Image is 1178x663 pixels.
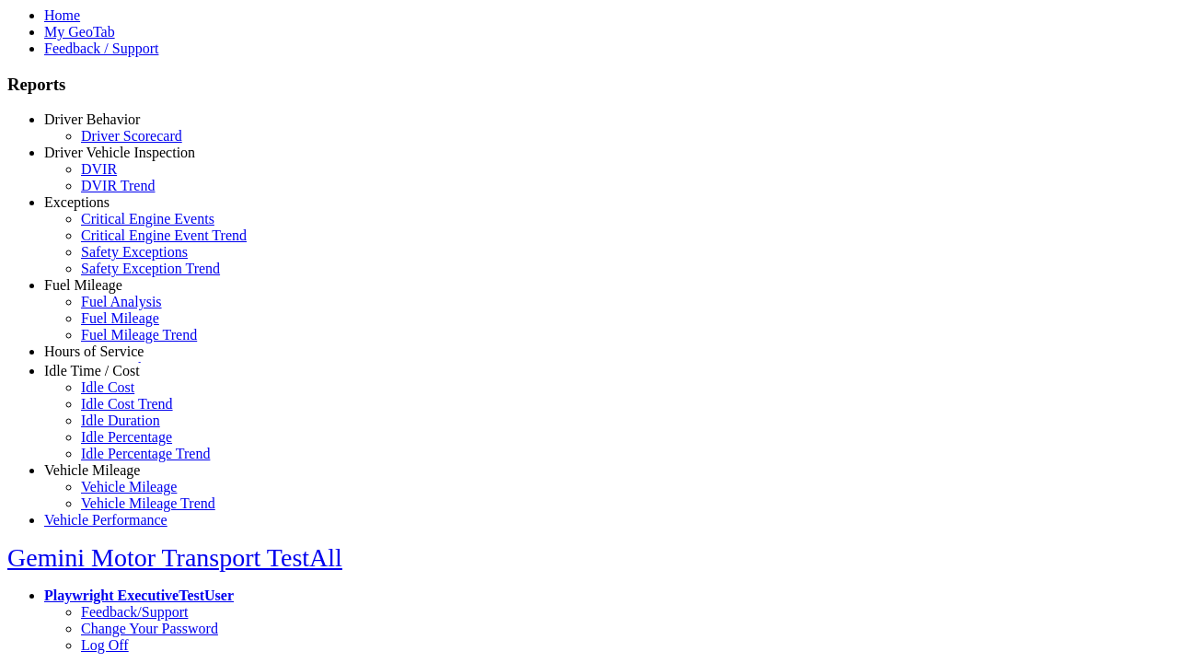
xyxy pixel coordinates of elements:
[81,396,173,412] a: Idle Cost Trend
[81,413,160,428] a: Idle Duration
[81,637,129,653] a: Log Off
[44,41,158,56] a: Feedback / Support
[81,128,182,144] a: Driver Scorecard
[81,604,188,620] a: Feedback/Support
[81,244,188,260] a: Safety Exceptions
[44,111,140,127] a: Driver Behavior
[44,343,144,359] a: Hours of Service
[81,479,177,494] a: Vehicle Mileage
[81,211,214,227] a: Critical Engine Events
[81,161,117,177] a: DVIR
[81,360,235,376] a: HOS Explanation Reports
[81,429,172,445] a: Idle Percentage
[81,178,155,193] a: DVIR Trend
[44,462,140,478] a: Vehicle Mileage
[44,512,167,528] a: Vehicle Performance
[44,194,110,210] a: Exceptions
[81,310,159,326] a: Fuel Mileage
[44,7,80,23] a: Home
[44,145,195,160] a: Driver Vehicle Inspection
[81,495,215,511] a: Vehicle Mileage Trend
[81,327,197,343] a: Fuel Mileage Trend
[81,261,220,276] a: Safety Exception Trend
[81,621,218,636] a: Change Your Password
[7,543,342,572] a: Gemini Motor Transport TestAll
[81,227,247,243] a: Critical Engine Event Trend
[81,294,162,309] a: Fuel Analysis
[44,277,122,293] a: Fuel Mileage
[44,363,140,378] a: Idle Time / Cost
[81,446,210,461] a: Idle Percentage Trend
[44,587,234,603] a: Playwright ExecutiveTestUser
[7,75,1171,95] h3: Reports
[44,24,115,40] a: My GeoTab
[81,379,134,395] a: Idle Cost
